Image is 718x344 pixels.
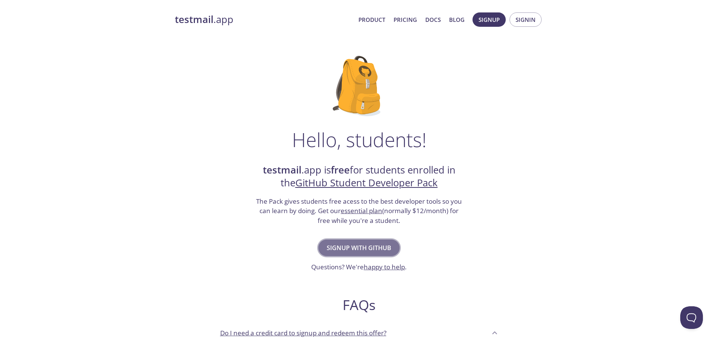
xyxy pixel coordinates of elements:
strong: testmail [263,163,301,177]
h3: The Pack gives students free acess to the best developer tools so you can learn by doing. Get our... [255,197,463,226]
a: Pricing [394,15,417,25]
strong: free [331,163,350,177]
button: Signin [510,12,542,27]
span: Signup [479,15,500,25]
button: Signup with GitHub [318,240,400,256]
strong: testmail [175,13,213,26]
h2: FAQs [214,296,504,313]
a: testmail.app [175,13,352,26]
iframe: Help Scout Beacon - Open [680,306,703,329]
span: Signup with GitHub [327,243,391,253]
button: Signup [472,12,506,27]
a: GitHub Student Developer Pack [295,176,438,189]
a: essential plan [341,206,382,215]
p: Do I need a credit card to signup and redeem this offer? [220,328,386,338]
a: happy to help [364,263,405,271]
h2: .app is for students enrolled in the [255,164,463,190]
a: Blog [449,15,465,25]
h1: Hello, students! [292,128,426,151]
a: Docs [425,15,441,25]
span: Signin [516,15,536,25]
a: Product [358,15,385,25]
h3: Questions? We're . [311,262,407,272]
div: Do I need a credit card to signup and redeem this offer? [214,322,504,343]
img: github-student-backpack.png [333,56,385,116]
